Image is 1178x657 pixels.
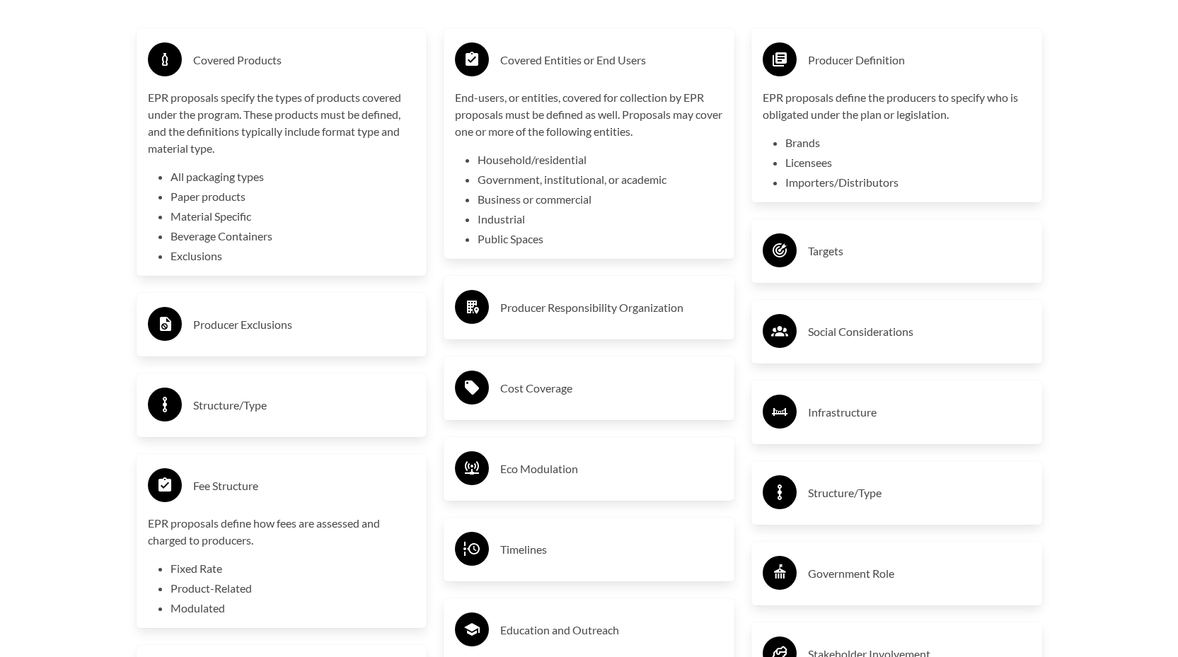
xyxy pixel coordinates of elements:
[148,89,416,157] p: EPR proposals specify the types of products covered under the program. These products must be def...
[171,580,416,597] li: Product-Related
[171,168,416,185] li: All packaging types
[171,208,416,225] li: Material Specific
[500,296,723,319] h3: Producer Responsibility Organization
[808,320,1031,343] h3: Social Considerations
[500,458,723,480] h3: Eco Modulation
[808,49,1031,71] h3: Producer Definition
[148,515,416,549] p: EPR proposals define how fees are assessed and charged to producers.
[808,240,1031,262] h3: Targets
[478,151,723,168] li: Household/residential
[171,600,416,617] li: Modulated
[808,401,1031,424] h3: Infrastructure
[478,211,723,228] li: Industrial
[500,49,723,71] h3: Covered Entities or End Users
[193,49,416,71] h3: Covered Products
[193,313,416,336] h3: Producer Exclusions
[785,134,1031,151] li: Brands
[171,188,416,205] li: Paper products
[500,538,723,561] h3: Timelines
[478,191,723,208] li: Business or commercial
[171,560,416,577] li: Fixed Rate
[808,482,1031,504] h3: Structure/Type
[478,231,723,248] li: Public Spaces
[171,248,416,264] li: Exclusions
[171,228,416,245] li: Beverage Containers
[478,171,723,188] li: Government, institutional, or academic
[785,154,1031,171] li: Licensees
[500,619,723,641] h3: Education and Outreach
[500,377,723,400] h3: Cost Coverage
[455,89,723,140] p: End-users, or entities, covered for collection by EPR proposals must be defined as well. Proposal...
[763,89,1031,123] p: EPR proposals define the producers to specify who is obligated under the plan or legislation.
[808,562,1031,585] h3: Government Role
[785,174,1031,191] li: Importers/Distributors
[193,394,416,417] h3: Structure/Type
[193,475,416,497] h3: Fee Structure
